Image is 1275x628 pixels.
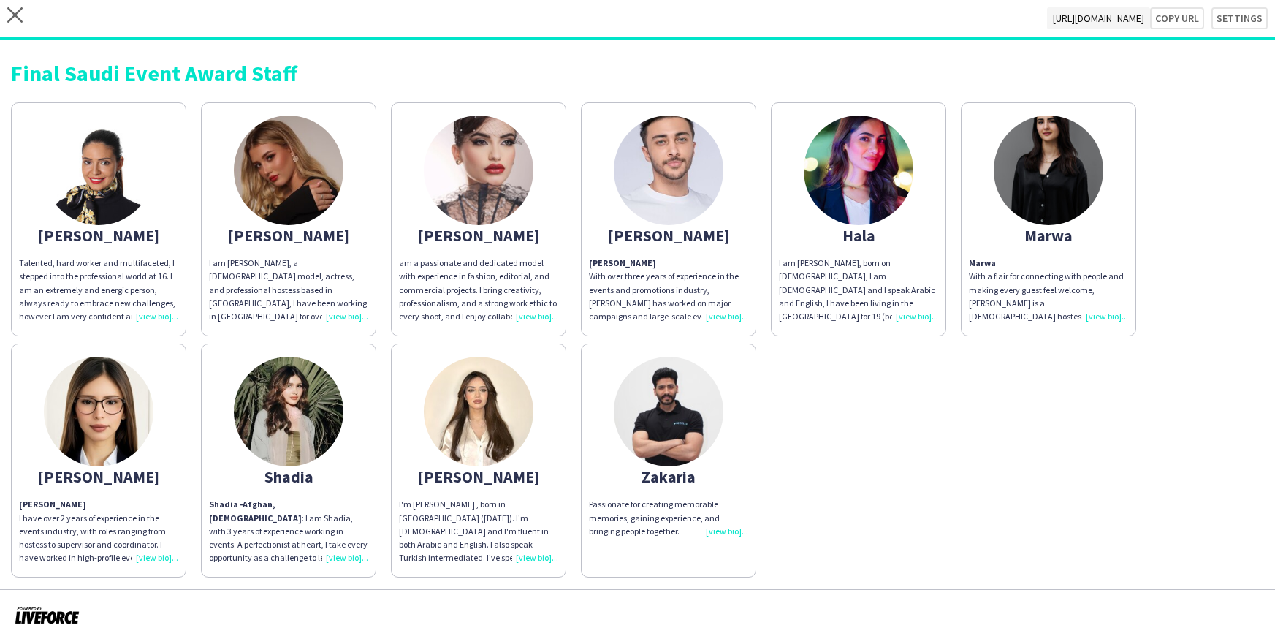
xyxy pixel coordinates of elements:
img: thumb-68aef1693931f.jpeg [424,116,533,225]
img: thumb-672cc00e28614.jpeg [44,357,153,466]
p: With a flair for connecting with people and making every guest feel welcome, [PERSON_NAME] is a [... [969,257,1128,323]
img: thumb-66b1e8f8832d0.jpeg [424,357,533,466]
div: [PERSON_NAME] [589,229,748,242]
img: thumb-63c2ec5856aa2.jpeg [234,116,343,225]
div: [PERSON_NAME] [399,470,558,483]
b: Marwa [969,257,996,268]
span: [URL][DOMAIN_NAME] [1047,7,1150,29]
div: Marwa [969,229,1128,242]
p: With over three years of experience in the events and promotions industry, [PERSON_NAME] has work... [589,257,748,323]
div: Shadia [209,470,368,483]
div: Passionate for creating memorable memories, gaining experience, and bringing people together. [589,498,748,538]
img: thumb-65d4e661d93f9.jpg [44,116,153,225]
img: thumb-68aed9d0879d8.jpeg [614,357,723,466]
strong: Afghan, [DEMOGRAPHIC_DATA] [209,499,302,523]
div: Zakaria [589,470,748,483]
div: Hala [779,229,938,242]
b: [PERSON_NAME] [19,499,86,510]
strong: [PERSON_NAME] [589,257,656,268]
button: Copy url [1150,7,1204,29]
img: thumb-672a4f785de2f.jpeg [234,357,343,466]
div: I am [PERSON_NAME], born on [DEMOGRAPHIC_DATA], I am [DEMOGRAPHIC_DATA] and I speak Arabic and En... [779,257,938,323]
div: I'm [PERSON_NAME] , born in [GEOGRAPHIC_DATA] ([DATE]). I'm [DEMOGRAPHIC_DATA] and I'm fluent in ... [399,498,558,564]
div: am a passionate and dedicated model with experience in fashion, editorial, and commercial project... [399,257,558,323]
img: thumb-66cc99c4b5ea1.jpeg [804,116,913,225]
div: Talented, hard worker and multifaceted, I stepped into the professional world at 16. I am an extr... [19,257,178,323]
p: I have over 2 years of experience in the events industry, with roles ranging from hostess to supe... [19,498,178,564]
div: I am [PERSON_NAME], a [DEMOGRAPHIC_DATA] model, actress, and professional hostess based in [GEOGR... [209,257,368,323]
div: [PERSON_NAME] [399,229,558,242]
strong: Shadia - [209,499,243,510]
img: thumb-67fbf562a4e05.jpeg [994,116,1103,225]
div: [PERSON_NAME] [19,470,178,483]
div: [PERSON_NAME] [19,229,178,242]
img: Powered by Liveforce [15,605,80,625]
div: Final Saudi Event Award Staff [11,62,1264,84]
button: Settings [1211,7,1268,29]
div: : I am Shadia, with 3 years of experience working in events. A perfectionist at heart, I take eve... [209,498,368,564]
div: [PERSON_NAME] [209,229,368,242]
img: thumb-67000733c6dbc.jpeg [614,116,723,225]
